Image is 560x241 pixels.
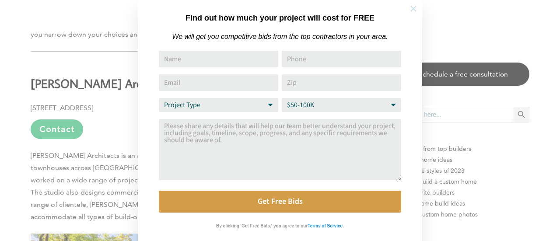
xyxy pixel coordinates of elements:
[282,51,401,67] input: Phone
[282,74,401,91] input: Zip
[159,119,401,180] textarea: Comment or Message
[159,98,278,112] select: Project Type
[282,98,401,112] select: Budget Range
[159,74,278,91] input: Email Address
[308,221,343,229] a: Terms of Service
[216,224,308,228] strong: By clicking 'Get Free Bids,' you agree to our
[159,51,278,67] input: Name
[159,191,401,213] button: Get Free Bids
[185,14,374,22] strong: Find out how much your project will cost for FREE
[172,33,388,40] em: We will get you competitive bids from the top contractors in your area.
[308,224,343,228] strong: Terms of Service
[343,224,344,228] strong: .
